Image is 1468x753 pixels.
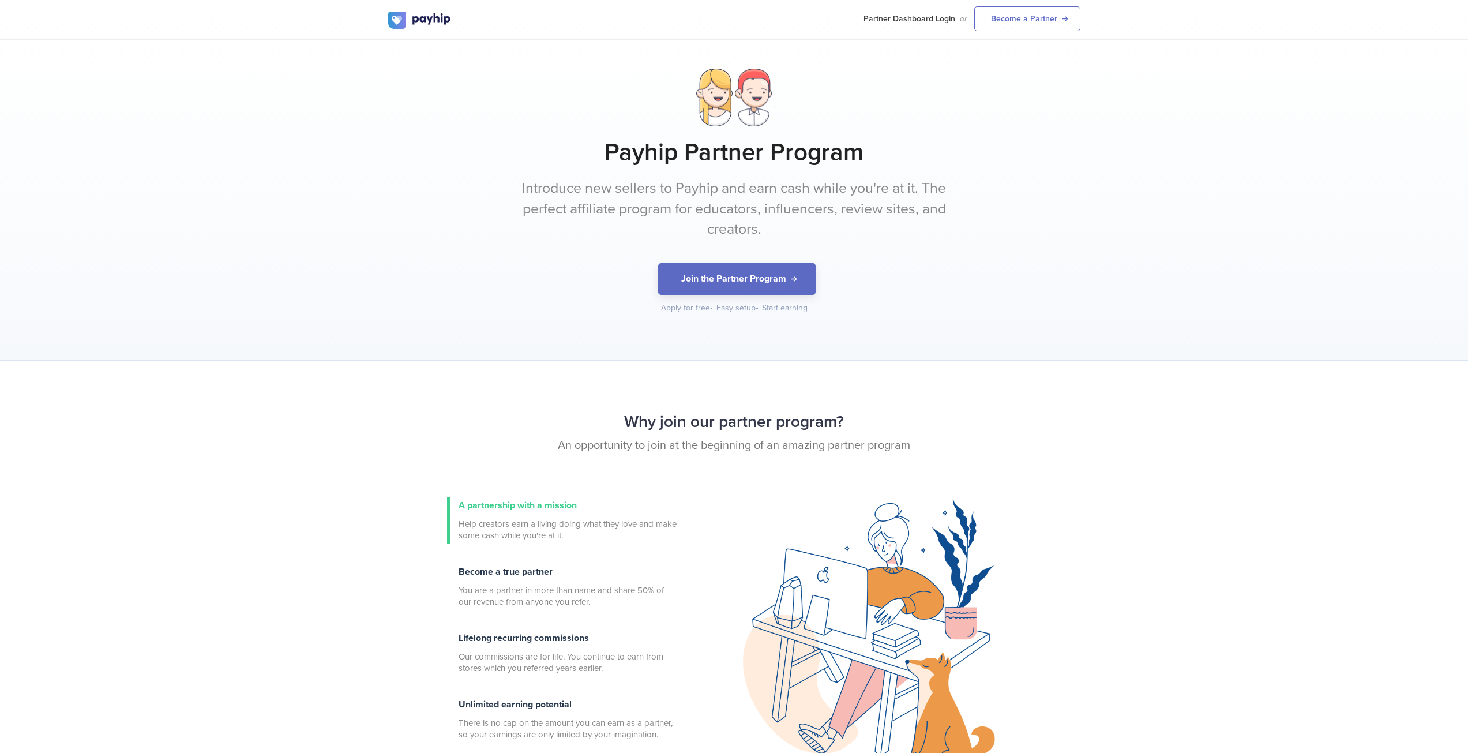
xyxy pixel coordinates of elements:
a: A partnership with a mission Help creators earn a living doing what they love and make some cash ... [447,497,678,544]
a: Unlimited earning potential There is no cap on the amount you can earn as a partner, so your earn... [447,696,678,743]
span: • [710,303,713,313]
img: dude.png [735,69,772,126]
button: Join the Partner Program [658,263,816,295]
a: Become a true partner You are a partner in more than name and share 50% of our revenue from anyon... [447,564,678,610]
img: logo.svg [388,12,452,29]
h2: Why join our partner program? [388,407,1080,437]
div: Start earning [762,302,808,314]
span: Our commissions are for life. You continue to earn from stores which you referred years earlier. [459,651,678,674]
p: An opportunity to join at the beginning of an amazing partner program [388,437,1080,454]
span: • [756,303,759,313]
div: Apply for free [661,302,714,314]
div: Easy setup [716,302,760,314]
img: lady.png [696,69,732,126]
a: Lifelong recurring commissions Our commissions are for life. You continue to earn from stores whi... [447,630,678,676]
h1: Payhip Partner Program [388,138,1080,167]
span: A partnership with a mission [459,500,577,511]
span: Become a true partner [459,566,553,578]
p: Introduce new sellers to Payhip and earn cash while you're at it. The perfect affiliate program f... [518,178,951,240]
span: Unlimited earning potential [459,699,572,710]
span: Lifelong recurring commissions [459,632,589,644]
a: Become a Partner [974,6,1080,31]
span: Help creators earn a living doing what they love and make some cash while you're at it. [459,518,678,541]
span: There is no cap on the amount you can earn as a partner, so your earnings are only limited by you... [459,717,678,740]
span: You are a partner in more than name and share 50% of our revenue from anyone you refer. [459,585,678,608]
